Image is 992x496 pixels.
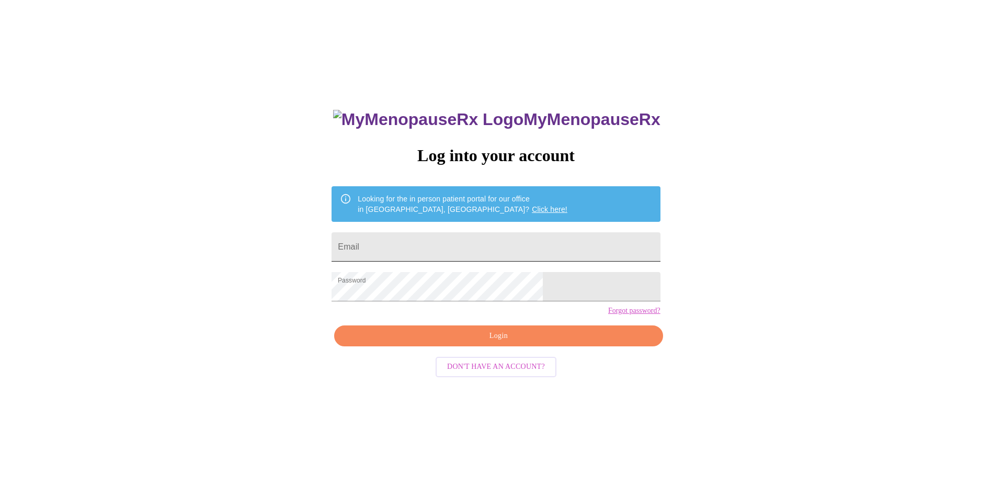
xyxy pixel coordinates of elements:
button: Don't have an account? [436,357,556,377]
button: Login [334,325,663,347]
a: Forgot password? [608,307,660,315]
span: Login [346,330,651,343]
a: Don't have an account? [433,362,559,370]
div: Looking for the in person patient portal for our office in [GEOGRAPHIC_DATA], [GEOGRAPHIC_DATA]? [358,189,567,219]
img: MyMenopauseRx Logo [333,110,523,129]
h3: Log into your account [332,146,660,165]
h3: MyMenopauseRx [333,110,660,129]
span: Don't have an account? [447,360,545,374]
a: Click here! [532,205,567,213]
